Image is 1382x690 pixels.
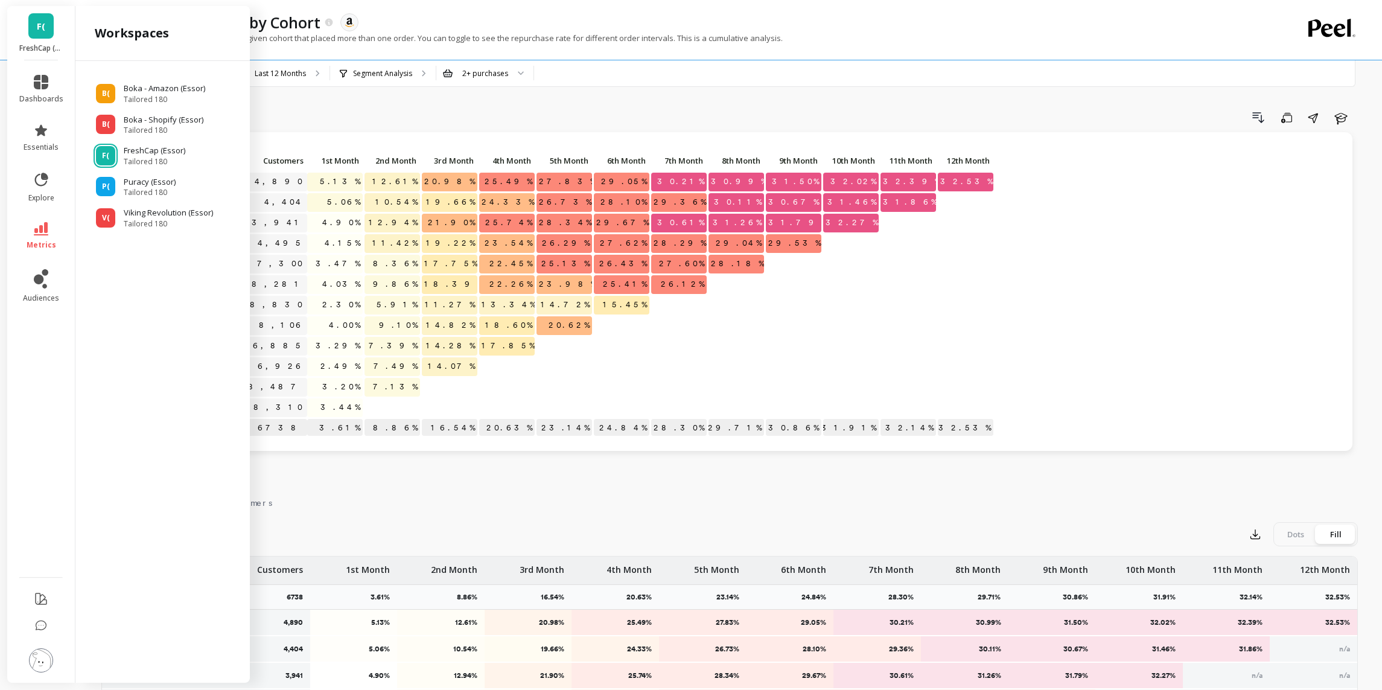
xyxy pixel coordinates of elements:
[600,275,649,293] span: 25.41%
[1339,645,1350,653] span: n/a
[1240,592,1270,602] p: 32.14%
[251,398,307,417] a: 8,310
[250,337,307,355] a: 6,885
[1016,644,1089,654] p: 30.67%
[405,671,477,680] p: 12.94%
[424,156,474,165] span: 3rd Month
[307,152,364,171] div: Toggle SortBy
[479,337,537,355] span: 17.85%
[888,592,921,602] p: 28.30%
[325,193,363,211] span: 5.06%
[249,214,307,232] a: 3,941
[237,156,304,165] span: Customers
[364,152,421,171] div: Toggle SortBy
[483,316,535,334] span: 18.60%
[124,126,203,135] span: Tailored 180
[313,255,363,273] span: 3.47%
[322,234,363,252] span: 4.15%
[754,618,827,627] p: 29.05%
[326,316,363,334] span: 4.00%
[1278,618,1350,627] p: 32.53%
[424,234,477,252] span: 19.22%
[405,644,477,654] p: 10.54%
[667,644,739,654] p: 26.73%
[825,193,879,211] span: 31.46%
[492,671,565,680] p: 21.90%
[124,176,176,188] p: Puracy (Essor)
[102,120,110,129] span: B(
[781,557,826,576] p: 6th Month
[1103,671,1176,680] p: 32.27%
[124,219,213,229] span: Tailored 180
[313,337,363,355] span: 3.29%
[482,173,535,191] span: 25.49%
[1043,557,1088,576] p: 9th Month
[823,214,880,232] span: 32.27%
[317,173,363,191] span: 5.13%
[249,275,307,293] a: 8,281
[868,557,914,576] p: 7th Month
[537,152,592,169] p: 5th Month
[1103,618,1176,627] p: 32.02%
[374,296,420,314] span: 5.91%
[102,151,109,161] span: F(
[712,193,764,211] span: 30.11%
[422,419,477,437] p: 16.54%
[101,33,783,43] p: The percentage of customers in a given cohort that placed more than one order. You can toggle to ...
[19,43,63,53] p: FreshCap (Essor)
[24,142,59,152] span: essentials
[371,592,397,602] p: 3.61%
[370,173,420,191] span: 12.61%
[658,275,707,293] span: 26.12%
[539,156,588,165] span: 5th Month
[929,644,1001,654] p: 30.11%
[255,234,307,252] a: 4,495
[841,644,914,654] p: 29.36%
[709,255,766,273] span: 28.18%
[318,398,363,417] span: 3.44%
[607,557,652,576] p: 4th Month
[320,378,363,396] span: 3.20%
[287,592,310,602] p: 6738
[597,255,649,273] span: 26.43%
[708,152,765,171] div: Toggle SortBy
[709,152,764,169] p: 8th Month
[422,173,477,191] span: 20.98%
[540,234,592,252] span: 26.29%
[405,618,477,627] p: 12.61%
[651,152,708,171] div: Toggle SortBy
[284,644,303,654] p: 4,404
[483,214,535,232] span: 25.74%
[766,419,821,437] p: 30.86%
[823,419,879,437] p: 31.91%
[262,193,307,211] a: 4,404
[520,557,564,576] p: 3rd Month
[929,618,1001,627] p: 30.99%
[594,214,651,232] span: 29.67%
[307,152,363,169] p: 1st Month
[768,156,818,165] span: 9th Month
[766,152,821,169] p: 9th Month
[594,152,649,169] p: 6th Month
[655,173,707,191] span: 30.21%
[766,193,821,211] span: 30.67%
[479,152,535,169] p: 4th Month
[255,357,307,375] a: 6,926
[1103,644,1176,654] p: 31.46%
[1252,671,1263,680] span: n/a
[1339,671,1350,680] span: n/a
[124,114,203,126] p: Boka - Shopify (Essor)
[371,378,420,396] span: 7.13%
[102,89,110,98] span: B(
[938,173,995,191] span: 32.53%
[593,152,651,171] div: Toggle SortBy
[1325,592,1357,602] p: 32.53%
[541,592,572,602] p: 16.54%
[754,671,827,680] p: 29.67%
[124,83,205,95] p: Boka - Amazon (Essor)
[320,214,363,232] span: 4.90%
[487,255,535,273] span: 22.45%
[1316,525,1355,544] div: Fill
[346,557,390,576] p: 1st Month
[310,156,359,165] span: 1st Month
